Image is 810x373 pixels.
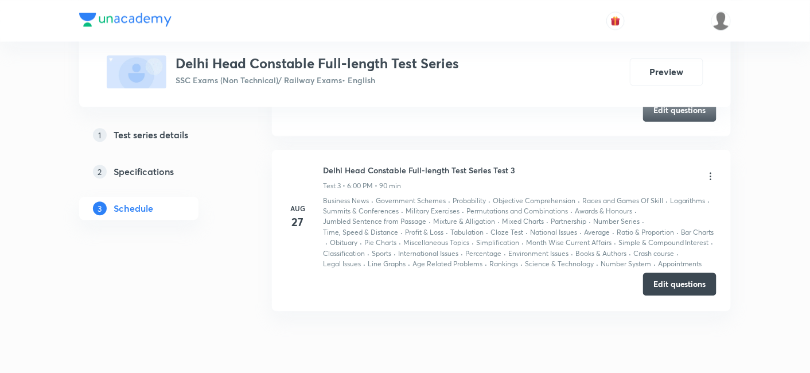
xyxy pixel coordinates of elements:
[618,238,709,248] p: Simple & Compound Interest
[93,201,107,215] p: 3
[546,216,548,227] div: ·
[93,165,107,178] p: 2
[433,216,495,227] p: Mixture & Alligation
[508,248,568,259] p: Environment Issues
[176,74,459,86] p: SSC Exams (Non Technical)/ Railway Exams • English
[323,181,401,191] p: Test 3 • 6:00 PM • 90 min
[466,206,568,216] p: Permutations and Combinations
[114,165,174,178] h5: Specifications
[526,238,612,248] p: Month Wise Current Affairs
[465,248,501,259] p: Percentage
[570,206,573,216] div: ·
[450,227,484,238] p: Tabulation
[394,248,396,259] div: ·
[612,227,614,238] div: ·
[610,15,621,26] img: avatar
[490,227,523,238] p: Cloze Test
[398,248,458,259] p: International Issues
[176,55,459,72] h3: Delhi Head Constable Full-length Test Series
[575,206,632,216] p: Awards & Honours
[642,216,644,227] div: ·
[551,216,586,227] p: Partnership
[412,259,482,269] p: Age Related Problems
[286,213,309,231] h4: 27
[368,259,406,269] p: Line Graphs
[367,248,369,259] div: ·
[643,99,716,122] button: Edit questions
[711,238,714,248] div: ·
[405,227,443,238] p: Profit & Loss
[461,248,463,259] div: ·
[525,259,594,269] p: Science & Technology
[520,259,523,269] div: ·
[575,248,626,259] p: Books & Authors
[601,259,651,269] p: Number System
[323,206,399,216] p: Summits & Conferences
[521,238,524,248] div: ·
[708,196,710,206] div: ·
[488,196,490,206] div: ·
[476,238,519,248] p: Simplification
[472,238,474,248] div: ·
[325,238,328,248] div: ·
[676,227,679,238] div: ·
[634,206,637,216] div: ·
[525,227,528,238] div: ·
[364,238,396,248] p: Pie Charts
[462,206,464,216] div: ·
[429,216,431,227] div: ·
[372,248,391,259] p: Sports
[582,196,663,206] p: Races and Games Of Skill
[79,13,172,29] a: Company Logo
[665,196,668,206] div: ·
[676,248,679,259] div: ·
[584,227,610,238] p: Average
[589,216,591,227] div: ·
[670,196,706,206] p: Logarithms
[79,13,172,26] img: Company Logo
[114,201,153,215] h5: Schedule
[446,227,448,238] div: ·
[323,164,515,176] h6: Delhi Head Constable Full-length Test Series Test 3
[93,128,107,142] p: 1
[614,238,616,248] div: ·
[630,58,703,86] button: Preview
[79,123,235,146] a: 1Test series details
[323,196,369,206] p: Business News
[323,259,361,269] p: Legal Issues
[403,238,469,248] p: Miscellaneous Topics
[497,216,500,227] div: ·
[330,238,357,248] p: Obituary
[579,227,582,238] div: ·
[406,206,459,216] p: Military Exercises
[323,227,398,238] p: Time, Speed & Distance
[653,259,656,269] div: ·
[493,196,575,206] p: Objective Comprehension
[578,196,580,206] div: ·
[107,55,166,88] img: fallback-thumbnail.png
[593,216,640,227] p: Number Series
[376,196,446,206] p: Government Schemes
[401,206,403,216] div: ·
[606,11,625,30] button: avatar
[360,238,362,248] div: ·
[371,196,373,206] div: ·
[323,248,365,259] p: Classification
[485,259,487,269] div: ·
[643,273,716,296] button: Edit questions
[363,259,365,269] div: ·
[408,259,410,269] div: ·
[711,11,731,30] img: Drishti Chauhan
[571,248,573,259] div: ·
[448,196,450,206] div: ·
[617,227,674,238] p: Ratio & Proportion
[658,259,702,269] p: Appointments
[114,128,188,142] h5: Test series details
[504,248,506,259] div: ·
[530,227,577,238] p: National Issues
[286,203,309,213] h6: Aug
[629,248,631,259] div: ·
[681,227,714,238] p: Bar Charts
[79,160,235,183] a: 2Specifications
[596,259,598,269] div: ·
